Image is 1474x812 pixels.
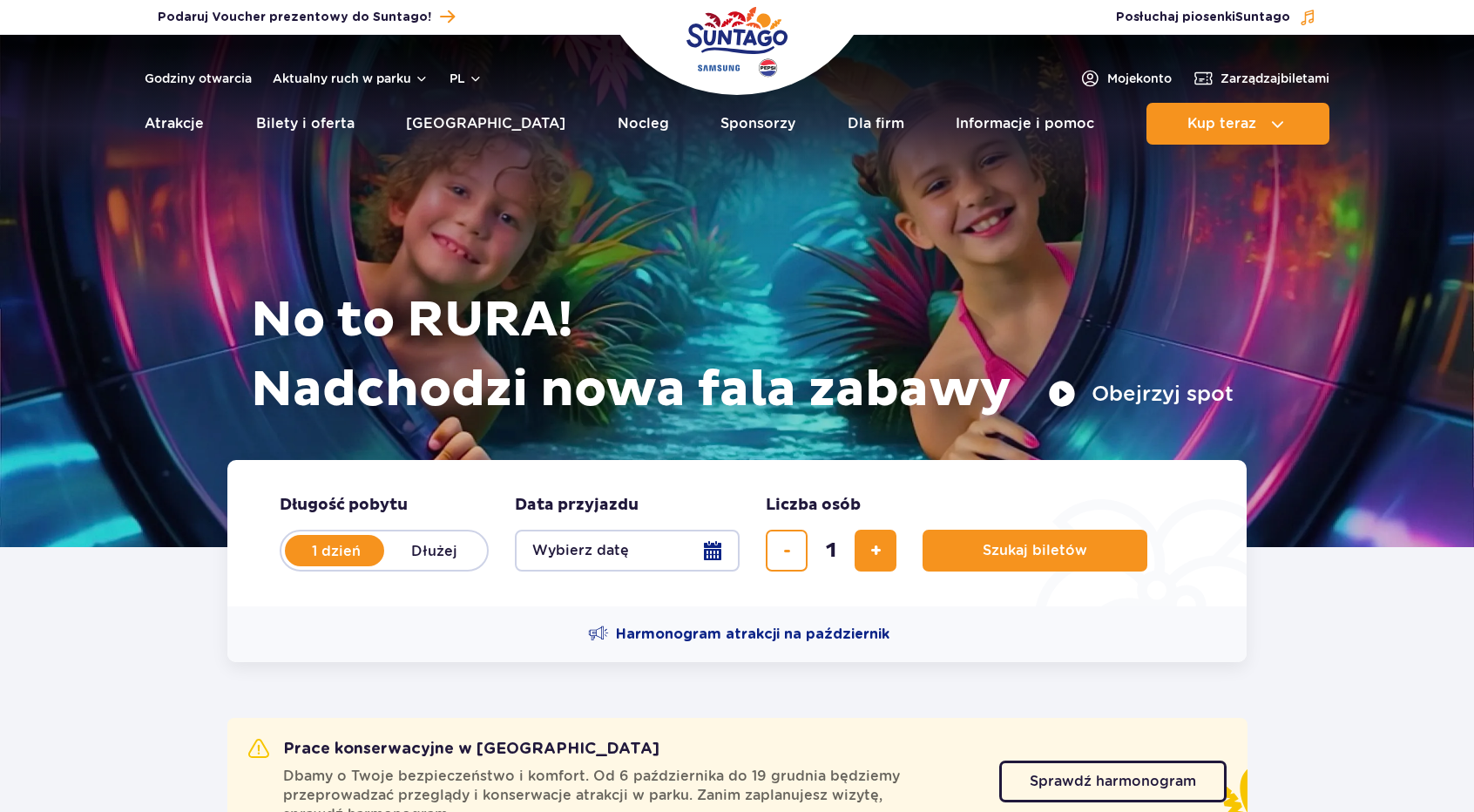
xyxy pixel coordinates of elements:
[158,9,431,26] span: Podaruj Voucher prezentowy do Suntago!
[287,532,386,569] label: 1 dzień
[1107,70,1172,87] span: Moje konto
[256,103,355,145] a: Bilety i oferta
[227,460,1247,606] form: Planowanie wizyty w Park of Poland
[145,70,252,87] a: Godziny otwarcia
[1187,116,1256,132] span: Kup teraz
[1193,68,1329,89] a: Zarządzajbiletami
[923,530,1147,572] button: Szukaj biletów
[588,624,889,645] a: Harmonogram atrakcji na październik
[450,70,483,87] button: pl
[251,286,1234,425] h1: No to RURA! Nadchodzi nowa fala zabawy
[720,103,795,145] a: Sponsorzy
[145,103,204,145] a: Atrakcje
[999,761,1227,802] a: Sprawdź harmonogram
[766,530,808,572] button: usuń bilet
[158,5,455,29] a: Podaruj Voucher prezentowy do Suntago!
[616,625,889,644] span: Harmonogram atrakcji na październik
[280,495,408,516] span: Długość pobytu
[384,532,483,569] label: Dłużej
[1116,9,1316,26] button: Posłuchaj piosenkiSuntago
[406,103,565,145] a: [GEOGRAPHIC_DATA]
[1048,380,1234,408] button: Obejrzyj spot
[1116,9,1290,26] span: Posłuchaj piosenki
[273,71,429,85] button: Aktualny ruch w parku
[1146,103,1329,145] button: Kup teraz
[848,103,904,145] a: Dla firm
[618,103,669,145] a: Nocleg
[1235,11,1290,24] span: Suntago
[515,530,740,572] button: Wybierz datę
[956,103,1094,145] a: Informacje i pomoc
[810,530,852,572] input: liczba biletów
[766,495,861,516] span: Liczba osób
[855,530,896,572] button: dodaj bilet
[515,495,639,516] span: Data przyjazdu
[1030,775,1196,788] span: Sprawdź harmonogram
[248,739,659,760] h2: Prace konserwacyjne w [GEOGRAPHIC_DATA]
[1079,68,1172,89] a: Mojekonto
[983,543,1087,558] span: Szukaj biletów
[1220,70,1329,87] span: Zarządzaj biletami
